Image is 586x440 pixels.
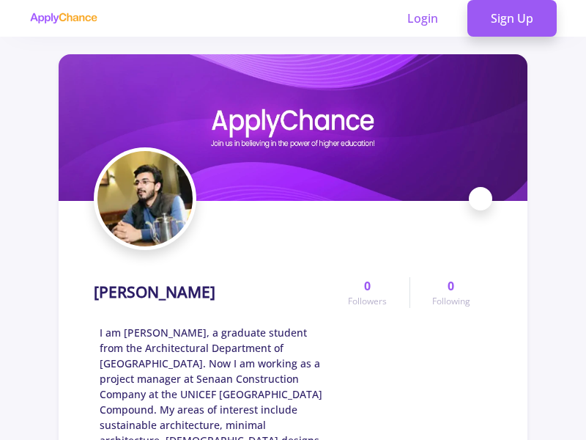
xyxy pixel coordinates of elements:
[409,277,492,308] a: 0Following
[97,151,193,246] img: Hasibullah Sakhaavatar
[326,277,409,308] a: 0Followers
[432,295,470,308] span: Following
[448,277,454,295] span: 0
[364,277,371,295] span: 0
[59,54,527,201] img: Hasibullah Sakhacover image
[94,283,215,301] h1: [PERSON_NAME]
[29,12,97,24] img: applychance logo text only
[348,295,387,308] span: Followers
